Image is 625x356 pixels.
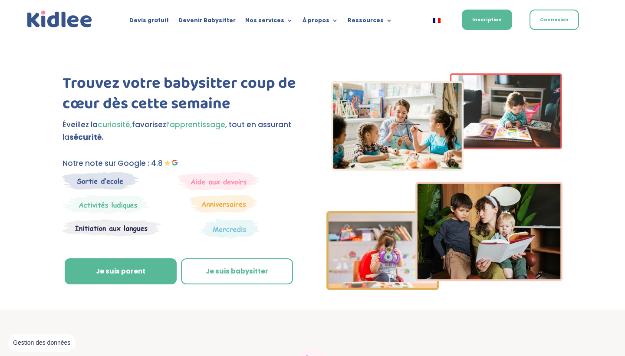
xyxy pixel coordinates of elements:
[181,258,293,284] a: Je suis babysitter
[69,132,104,142] strong: sécurité.
[201,219,259,239] img: Thematique
[530,10,579,30] a: Connexion
[8,334,76,352] button: Gestion des données
[462,10,512,30] a: Inscription
[129,17,169,27] a: Devis gratuit
[166,119,225,130] span: l’apprentissage
[25,9,94,30] img: logo_kidlee_bleu
[326,282,562,293] picture: Imgs-2
[62,73,299,119] h1: Trouvez votre babysitter coup de cœur dès cette semaine
[62,157,299,170] p: Notre note sur Google : 4.8
[178,172,260,190] img: weekends
[245,17,293,27] a: Nos services
[433,18,441,23] img: Français
[62,172,138,190] img: Sortie decole
[65,258,177,284] a: Je suis parent
[303,17,338,27] a: À propos
[190,194,257,213] img: Anniversaire
[13,339,70,347] span: Gestion des données
[178,17,236,27] a: Devenir Babysitter
[62,219,161,237] img: Atelier thematique
[98,119,132,130] span: curiosité,
[25,9,94,30] a: Kidlee Logo
[62,194,148,214] img: Mercredi
[62,119,299,144] p: Éveillez la favorisez , tout en assurant la
[348,17,392,27] a: Ressources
